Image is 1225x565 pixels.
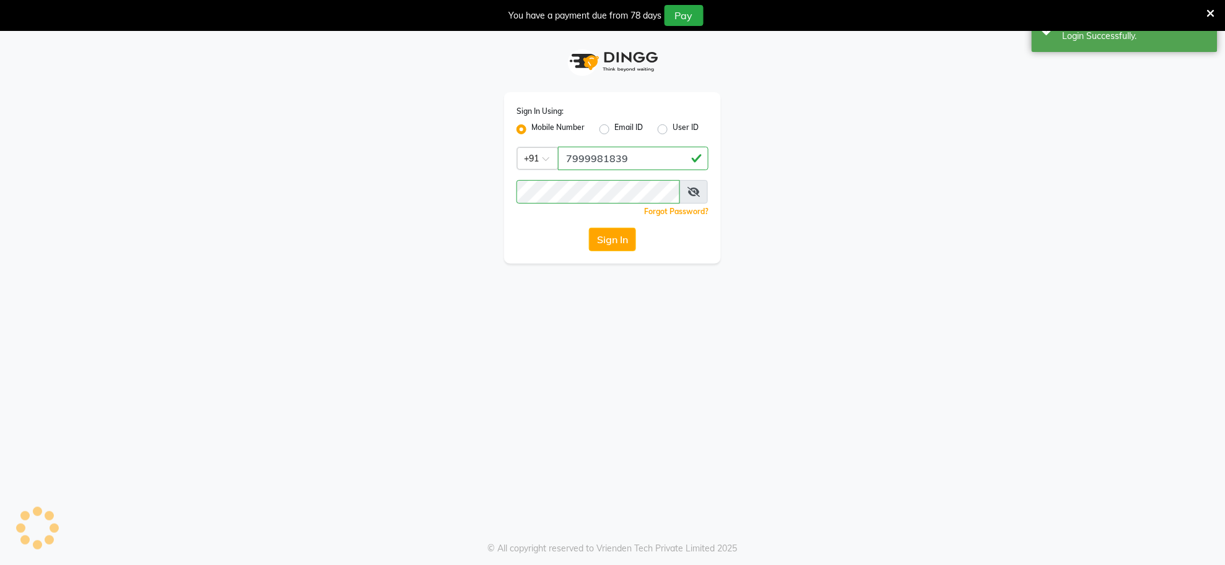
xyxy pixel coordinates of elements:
button: Sign In [589,228,636,251]
label: Mobile Number [531,122,585,137]
img: logo1.svg [563,43,662,80]
a: Forgot Password? [644,207,708,216]
label: User ID [673,122,699,137]
button: Pay [665,5,704,26]
label: Email ID [614,122,643,137]
input: Username [558,147,708,170]
input: Username [517,180,680,204]
div: Login Successfully. [1063,30,1208,43]
div: You have a payment due from 78 days [509,9,662,22]
label: Sign In Using: [517,106,564,117]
